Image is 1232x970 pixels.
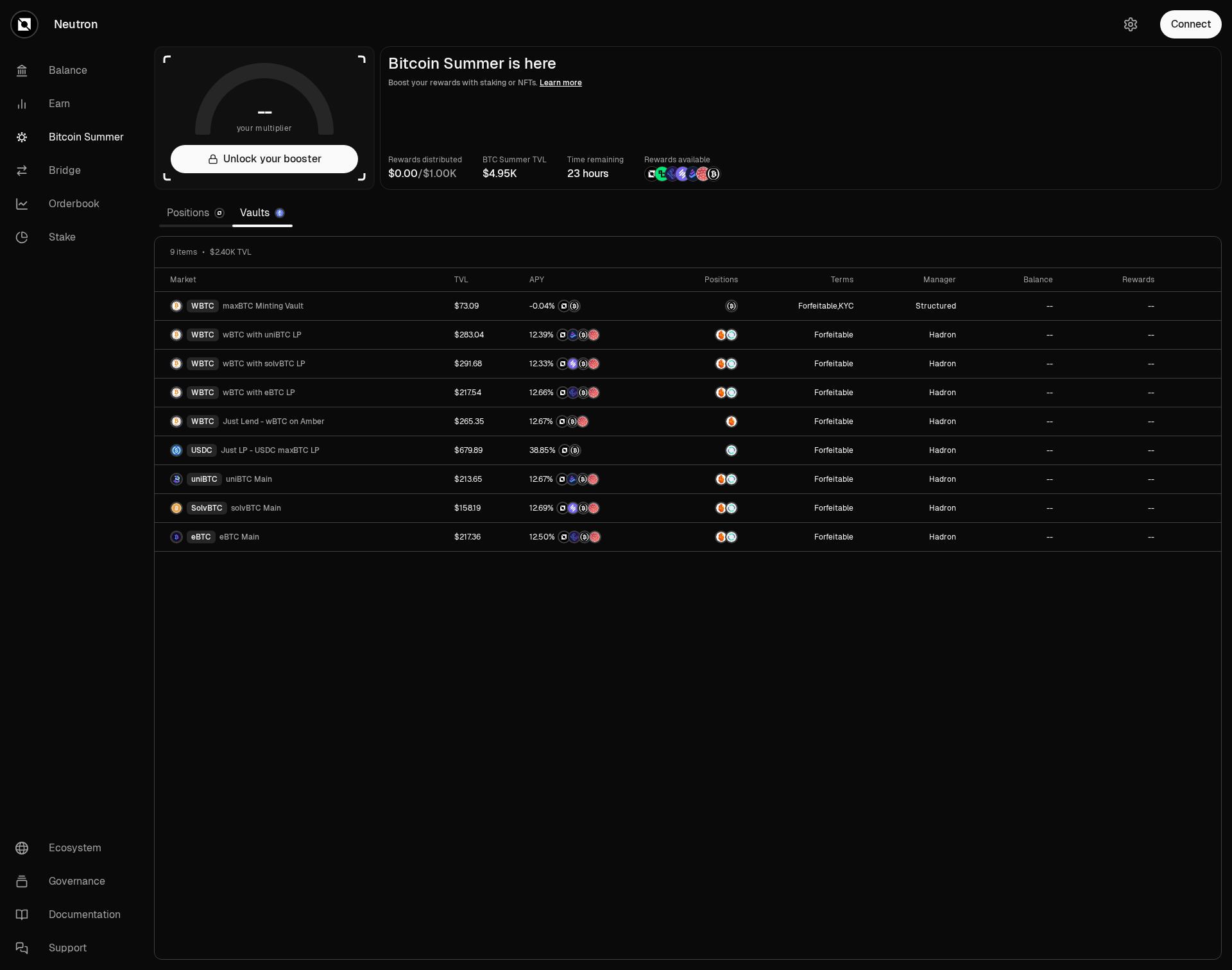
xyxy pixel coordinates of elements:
a: -- [1047,330,1053,340]
a: -- [1148,387,1154,398]
img: Supervault [726,359,737,369]
img: Supervault [726,445,737,455]
a: SolvBTC LogoSolvBTCsolvBTC Main [170,502,439,515]
a: WBTC LogoWBTCmaxBTC Minting Vault [170,300,439,312]
a: -- [1148,330,1154,340]
img: Solv Points [676,167,690,181]
a: -- [1047,445,1053,455]
tr: WBTC LogoWBTCmaxBTC Minting Vault$73.09NTRNStructured PointsmaxBTCForfeitable,KYCStructured---- [155,292,1221,321]
a: Forfeitable [814,474,853,484]
img: Bedrock Diamonds [568,330,578,340]
img: NTRN [558,387,568,398]
img: Structured Points [578,359,588,369]
a: NTRNEtherFi PointsStructured PointsMars Fragments [529,387,658,398]
button: Forfeitable [798,301,837,311]
a: LendSupervault [673,502,738,515]
a: LendSupervault [673,473,738,486]
button: NTRNSolv PointsStructured PointsMars Fragments [529,357,658,370]
img: WBTC Logo [171,387,182,398]
img: Supervault [726,330,737,340]
img: Structured Points [578,387,588,398]
button: NTRNStructured PointsMars Fragments [529,415,658,428]
a: -- [1148,532,1154,542]
a: NTRNBedrock DiamondsStructured PointsMars Fragments [529,330,658,340]
p: Rewards distributed [388,153,462,166]
a: WBTC LogoWBTCwBTC with solvBTC LP [170,357,439,370]
img: NTRN [645,167,659,181]
img: WBTC Logo [171,416,182,427]
div: WBTC [187,300,219,312]
a: WBTC LogoWBTCwBTC with eBTC LP [170,386,439,399]
span: your multiplier [237,122,293,135]
a: -- [1148,301,1154,311]
img: EtherFi Points [568,387,578,398]
a: WBTC LogoWBTCwBTC with uniBTC LP [170,328,439,341]
img: Structured Points [706,167,721,181]
img: Lend [716,532,726,542]
span: uniBTC Main [226,474,272,484]
a: Hadron [929,416,956,427]
a: Forfeitable [814,387,853,398]
a: Forfeitable [814,445,853,455]
a: -- [1148,474,1154,484]
div: WBTC [187,357,219,370]
img: Supervault [726,387,737,398]
div: Balance [971,275,1053,285]
span: maxBTC Minting Vault [223,301,304,311]
img: Structured Points [567,416,577,427]
div: Terms [753,275,854,285]
tr: WBTC LogoWBTCwBTC with solvBTC LP$291.68NTRNSolv PointsStructured PointsMars FragmentsLendSuperva... [155,350,1221,379]
h1: -- [257,101,272,122]
a: NTRNSolv PointsStructured PointsMars Fragments [529,359,658,369]
img: USDC Logo [171,445,182,455]
img: Mars Fragments [588,474,598,484]
img: NTRN [559,532,569,542]
a: Hadron [929,532,956,542]
div: WBTC [187,386,219,399]
img: Mars Fragments [590,532,600,542]
button: NTRNEtherFi PointsStructured PointsMars Fragments [529,531,658,543]
a: LendSupervault [673,357,738,370]
span: 9 items [170,247,197,257]
a: Support [5,932,139,965]
img: Structured Points [577,474,588,484]
a: -- [1047,416,1053,427]
p: Rewards available [644,153,721,166]
span: , [798,301,853,311]
img: Mars Fragments [588,359,599,369]
img: NTRN [558,359,568,369]
img: NTRN [560,445,570,455]
img: uniBTC Logo [171,474,182,484]
span: $2.40K TVL [210,247,252,257]
div: 23 hours [567,166,624,182]
button: NTRNStructured Points [529,300,658,312]
a: Bridge [5,154,139,187]
a: $213.65 [454,474,483,484]
tr: WBTC LogoWBTCJust Lend - wBTC on Amber$265.35NTRNStructured PointsMars FragmentsAmberForfeitableH... [155,407,1221,436]
a: NTRNStructured Points [529,301,658,311]
img: Supervault [726,474,737,484]
img: Lend [716,359,726,369]
a: Forfeitable,KYC [798,301,853,311]
img: Mars Fragments [588,330,599,340]
img: Mars Fragments [588,503,599,513]
img: Mars Fragments [588,387,599,398]
img: NTRN [558,330,568,340]
img: Lend [716,503,726,513]
div: uniBTC [187,473,222,486]
button: NTRNStructured Points [529,444,658,457]
img: WBTC Logo [171,359,182,369]
div: APY [529,275,658,285]
a: Ecosystem [5,831,139,865]
a: Vaults [232,200,293,226]
img: Mars Fragments [577,416,588,427]
div: WBTC [187,328,219,341]
a: $158.19 [454,503,481,513]
a: Stake [5,221,139,254]
a: NTRNSolv PointsStructured PointsMars Fragments [529,503,658,513]
div: WBTC [187,415,219,428]
div: eBTC [187,531,216,543]
a: Amber [673,415,738,428]
div: TVL [454,275,514,285]
img: Ethereum Logo [276,209,284,217]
